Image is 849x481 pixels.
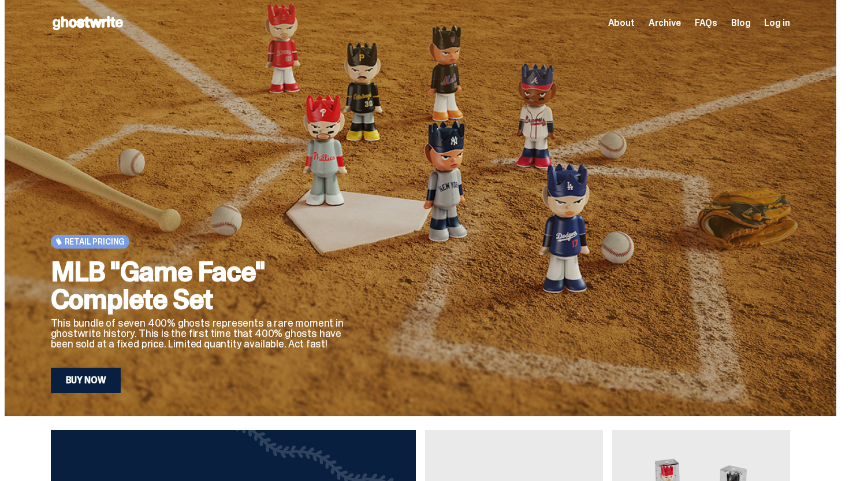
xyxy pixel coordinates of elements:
span: Retail Pricing [65,237,125,246]
a: Buy Now [51,368,121,393]
p: This bundle of seven 400% ghosts represents a rare moment in ghostwrite history. This is the firs... [51,318,351,349]
a: Archive [649,18,681,28]
a: About [608,18,635,28]
a: Blog [731,18,750,28]
a: FAQs [695,18,717,28]
a: Log in [764,18,790,28]
h2: MLB "Game Face" Complete Set [51,258,351,313]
